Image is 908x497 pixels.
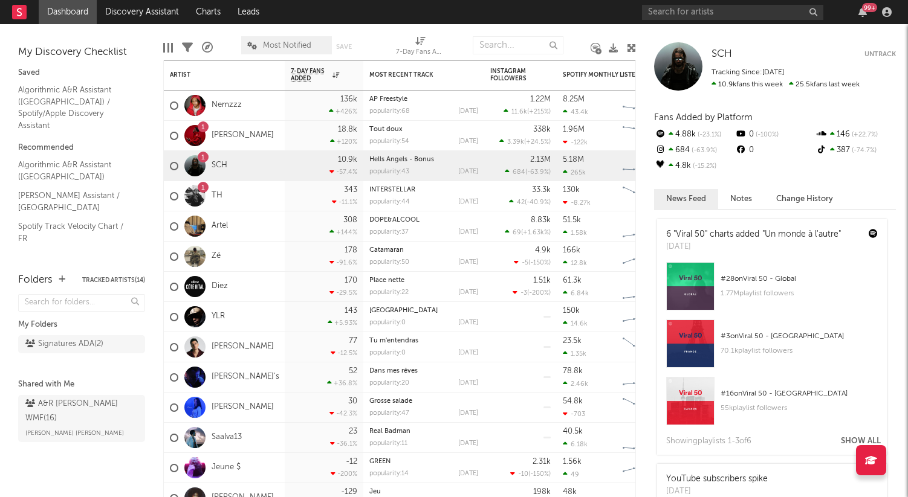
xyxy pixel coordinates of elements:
[523,229,549,236] span: +1.63k %
[369,138,409,145] div: popularity: 54
[666,434,751,449] div: Showing playlist s 1- 3 of 6
[369,289,409,296] div: popularity: 22
[563,126,585,133] div: 1.96M
[526,139,549,146] span: +24.5 %
[563,289,589,297] div: 6.84k
[18,220,133,245] a: Spotify Track Velocity Chart / FR
[520,290,527,297] span: -3
[345,277,357,284] div: 170
[654,189,718,209] button: News Feed
[396,45,444,60] div: 7-Day Fans Added (7-Day Fans Added)
[369,307,478,314] div: Rotterdam
[344,186,357,194] div: 343
[530,156,551,164] div: 2.13M
[864,48,896,60] button: Untrack
[499,138,551,146] div: ( )
[531,216,551,224] div: 8.83k
[369,229,409,236] div: popularity: 37
[654,143,735,158] div: 684
[514,258,551,266] div: ( )
[212,312,225,322] a: YLR
[617,211,672,242] svg: Chart title
[563,186,580,194] div: 130k
[513,229,521,236] span: 69
[212,372,279,382] a: [PERSON_NAME]'s
[369,368,478,374] div: Dans mes rêves
[82,277,145,283] button: Tracked Artists(14)
[369,168,409,175] div: popularity: 43
[338,156,357,164] div: 10.9k
[369,108,410,115] div: popularity: 68
[721,329,878,344] div: # 3 on Viral 50 - [GEOGRAPHIC_DATA]
[530,95,551,103] div: 1.22M
[345,307,357,315] div: 143
[202,30,213,65] div: A&R Pipeline
[369,319,406,326] div: popularity: 0
[657,262,887,319] a: #28onViral 50 - Global1.77Mplaylist followers
[458,138,478,145] div: [DATE]
[563,367,583,375] div: 78.8k
[369,307,438,314] a: [GEOGRAPHIC_DATA]
[346,458,357,466] div: -12
[369,277,478,284] div: Place nette
[18,158,133,183] a: Algorithmic A&R Assistant ([GEOGRAPHIC_DATA])
[369,489,381,495] a: Jeu
[170,71,261,79] div: Artist
[332,198,357,206] div: -11.1 %
[369,217,478,223] div: DOPE&ALCOOL
[712,48,732,60] a: SCH
[25,397,135,426] div: A&R [PERSON_NAME] WMF ( 16 )
[212,402,274,412] a: [PERSON_NAME]
[212,251,221,261] a: Zé
[691,163,716,170] span: -15.2 %
[850,132,878,138] span: +22.7 %
[712,81,860,88] span: 25.5k fans last week
[329,289,357,297] div: -29.5 %
[654,158,735,174] div: 4.8k
[341,488,357,496] div: -129
[331,349,357,357] div: -12.5 %
[458,168,478,175] div: [DATE]
[291,68,329,82] span: 7-Day Fans Added
[617,362,672,393] svg: Chart title
[617,242,672,272] svg: Chart title
[666,473,768,486] div: YouTube subscribers spike
[529,290,549,297] span: -200 %
[369,380,409,386] div: popularity: 20
[690,147,717,154] span: -63.9 %
[642,5,823,20] input: Search for artists
[369,187,415,193] a: INTERSTELLAR
[764,189,845,209] button: Change History
[518,471,528,478] span: -10
[721,401,878,415] div: 55k playlist followers
[458,229,478,236] div: [DATE]
[369,217,420,223] a: DOPE&ALCOOL
[762,230,841,239] a: "Un monde à l'autre"
[563,199,591,207] div: -8.27k
[563,380,588,388] div: 2.46k
[369,199,410,205] div: popularity: 44
[369,470,409,477] div: popularity: 14
[527,169,549,176] span: -63.9 %
[369,126,403,133] a: Tout doux
[329,409,357,417] div: -42.3 %
[331,470,357,478] div: -200 %
[563,95,585,103] div: 8.25M
[369,350,406,356] div: popularity: 0
[458,108,478,115] div: [DATE]
[340,95,357,103] div: 136k
[369,71,460,79] div: Most Recent Track
[563,246,580,254] div: 166k
[563,138,588,146] div: -122k
[18,335,145,353] a: Signatures ADA(2)
[336,43,352,50] button: Save
[666,241,841,253] div: [DATE]
[816,143,896,158] div: 387
[329,258,357,266] div: -91.6 %
[458,350,478,356] div: [DATE]
[18,45,145,60] div: My Discovery Checklist
[563,216,581,224] div: 51.5k
[696,132,721,138] span: -23.1 %
[18,141,145,155] div: Recommended
[18,66,145,80] div: Saved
